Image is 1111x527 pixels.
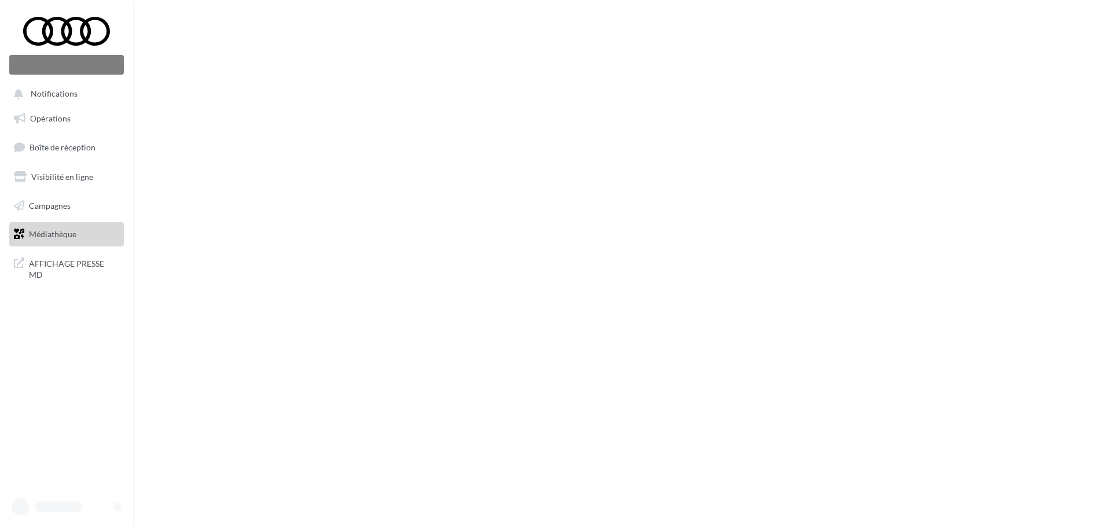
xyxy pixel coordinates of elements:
[30,113,71,123] span: Opérations
[7,165,126,189] a: Visibilité en ligne
[7,135,126,160] a: Boîte de réception
[9,55,124,75] div: Nouvelle campagne
[29,229,76,239] span: Médiathèque
[29,256,119,281] span: AFFICHAGE PRESSE MD
[7,251,126,285] a: AFFICHAGE PRESSE MD
[7,194,126,218] a: Campagnes
[30,142,95,152] span: Boîte de réception
[31,172,93,182] span: Visibilité en ligne
[7,106,126,131] a: Opérations
[29,200,71,210] span: Campagnes
[31,89,78,99] span: Notifications
[7,222,126,246] a: Médiathèque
